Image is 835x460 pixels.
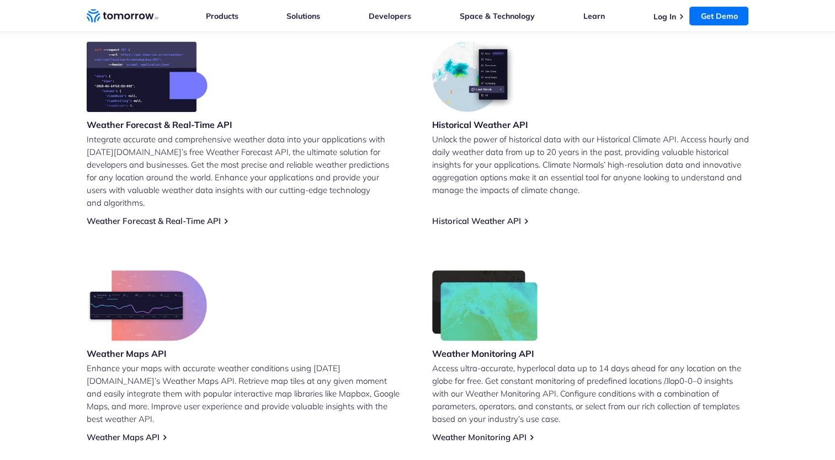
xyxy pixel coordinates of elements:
[583,11,605,21] a: Learn
[87,133,403,209] p: Integrate accurate and comprehensive weather data into your applications with [DATE][DOMAIN_NAME]...
[689,7,748,25] a: Get Demo
[206,11,238,21] a: Products
[432,216,521,226] a: Historical Weather API
[432,119,528,131] h3: Historical Weather API
[87,119,232,131] h3: Weather Forecast & Real-Time API
[286,11,320,21] a: Solutions
[432,362,749,425] p: Access ultra-accurate, hyperlocal data up to 14 days ahead for any location on the globe for free...
[87,362,403,425] p: Enhance your maps with accurate weather conditions using [DATE][DOMAIN_NAME]’s Weather Maps API. ...
[653,12,676,22] a: Log In
[460,11,535,21] a: Space & Technology
[432,432,526,442] a: Weather Monitoring API
[87,216,221,226] a: Weather Forecast & Real-Time API
[432,347,538,360] h3: Weather Monitoring API
[432,133,749,196] p: Unlock the power of historical data with our Historical Climate API. Access hourly and daily weat...
[87,8,158,24] a: Home link
[87,347,207,360] h3: Weather Maps API
[87,432,159,442] a: Weather Maps API
[369,11,411,21] a: Developers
